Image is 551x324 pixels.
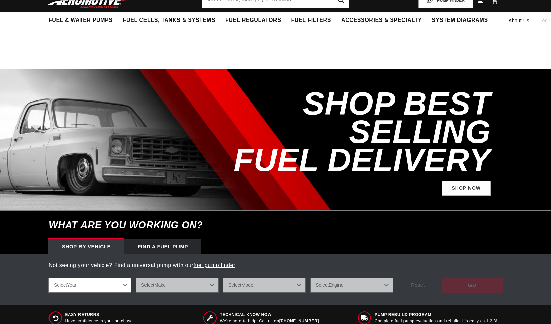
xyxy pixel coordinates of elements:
[432,17,488,24] span: System Diagrams
[48,278,131,293] select: Year
[310,278,393,293] select: Engine
[124,239,201,254] div: Find a Fuel Pump
[291,17,331,24] span: Fuel Filters
[118,12,220,28] summary: Fuel Cells, Tanks & Systems
[509,18,529,23] span: About Us
[220,12,286,28] summary: Fuel Regulators
[286,12,336,28] summary: Fuel Filters
[48,261,503,270] p: Not seeing your vehicle? Find a universal pump with our
[194,262,235,268] a: fuel pump finder
[136,278,219,293] select: Make
[220,318,319,324] p: We’re here to help! Call us on
[375,312,497,318] span: Pump Rebuild program
[442,181,491,196] a: Shop Now
[203,89,491,174] h2: SHOP BEST SELLING FUEL DELIVERY
[341,17,422,24] span: Accessories & Specialty
[223,278,306,293] select: Model
[48,239,124,254] div: Shop by vehicle
[225,17,281,24] span: Fuel Regulators
[48,17,113,24] span: Fuel & Water Pumps
[504,12,534,29] a: About Us
[65,318,134,324] p: Have confidence in your purchase.
[375,318,497,324] p: Complete fuel pump evaluation and rebuild. It's easy as 1,2,3!
[32,211,519,239] h6: What are you working on?
[220,312,319,318] span: Technical Know How
[43,12,118,28] summary: Fuel & Water Pumps
[279,319,319,323] a: [PHONE_NUMBER]
[427,12,493,28] summary: System Diagrams
[65,312,134,318] span: Easy Returns
[123,17,215,24] span: Fuel Cells, Tanks & Systems
[336,12,427,28] summary: Accessories & Specialty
